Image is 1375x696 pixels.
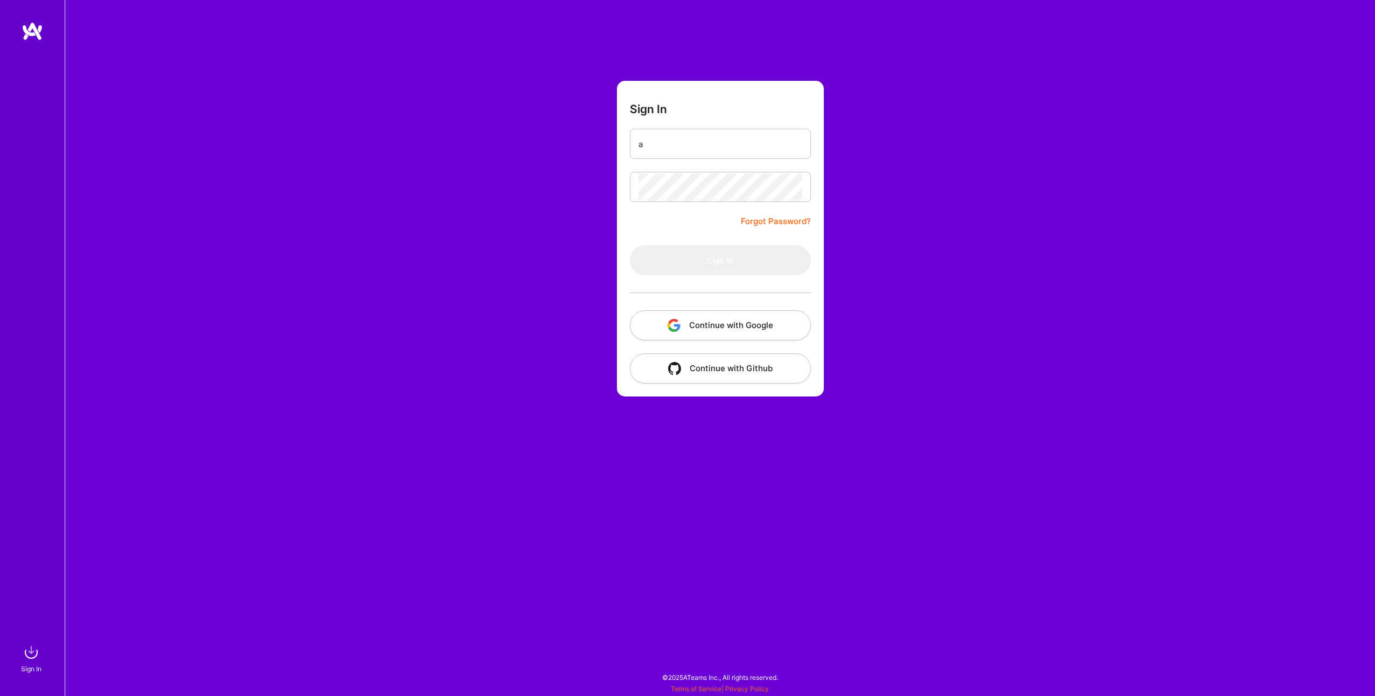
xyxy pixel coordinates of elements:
[668,319,680,332] img: icon
[741,215,811,228] a: Forgot Password?
[638,130,802,158] input: Email...
[630,353,811,384] button: Continue with Github
[630,102,667,116] h3: Sign In
[668,362,681,375] img: icon
[21,663,41,674] div: Sign In
[671,685,721,693] a: Terms of Service
[20,642,42,663] img: sign in
[725,685,769,693] a: Privacy Policy
[65,664,1375,691] div: © 2025 ATeams Inc., All rights reserved.
[671,685,769,693] span: |
[630,310,811,340] button: Continue with Google
[23,642,42,674] a: sign inSign In
[22,22,43,41] img: logo
[630,245,811,275] button: Sign In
